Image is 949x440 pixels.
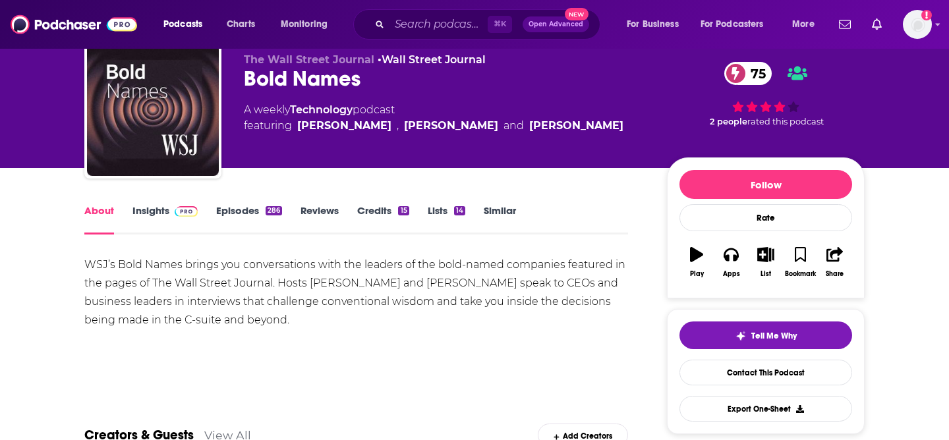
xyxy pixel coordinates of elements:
[454,206,465,215] div: 14
[679,170,852,199] button: Follow
[867,13,887,36] a: Show notifications dropdown
[679,396,852,422] button: Export One-Sheet
[484,204,516,234] a: Similar
[281,15,328,34] span: Monitoring
[290,103,353,116] a: Technology
[488,16,512,33] span: ⌘ K
[301,204,339,234] a: Reviews
[792,15,815,34] span: More
[724,62,772,85] a: 75
[627,15,679,34] span: For Business
[903,10,932,39] button: Show profile menu
[84,256,628,329] div: WSJ’s Bold Names brings you conversations with the leaders of the bold-named companies featured i...
[679,321,852,349] button: tell me why sparkleTell Me Why
[618,14,695,35] button: open menu
[366,9,613,40] div: Search podcasts, credits, & more...
[216,204,282,234] a: Episodes286
[244,53,374,66] span: The Wall Street Journal
[244,102,623,134] div: A weekly podcast
[679,360,852,385] a: Contact This Podcast
[428,204,465,234] a: Lists14
[667,53,865,135] div: 75 2 peoplerated this podcast
[903,10,932,39] span: Logged in as ellerylsmith123
[357,204,409,234] a: Credits15
[826,270,844,278] div: Share
[87,44,219,176] img: Bold Names
[679,238,714,286] button: Play
[163,15,202,34] span: Podcasts
[735,331,746,341] img: tell me why sparkle
[529,118,623,134] a: Jennifer Strong
[523,16,589,32] button: Open AdvancedNew
[132,204,198,234] a: InsightsPodchaser Pro
[389,14,488,35] input: Search podcasts, credits, & more...
[761,270,771,278] div: List
[834,13,856,36] a: Show notifications dropdown
[783,238,817,286] button: Bookmark
[690,270,704,278] div: Play
[737,62,772,85] span: 75
[404,118,498,134] a: Janet Babin
[565,8,589,20] span: New
[244,118,623,134] span: featuring
[297,118,391,134] a: Danny Lewis
[266,206,282,215] div: 286
[714,238,748,286] button: Apps
[783,14,831,35] button: open menu
[503,118,524,134] span: and
[272,14,345,35] button: open menu
[723,270,740,278] div: Apps
[749,238,783,286] button: List
[218,14,263,35] a: Charts
[921,10,932,20] svg: Add a profile image
[903,10,932,39] img: User Profile
[398,206,409,215] div: 15
[11,12,137,37] img: Podchaser - Follow, Share and Rate Podcasts
[378,53,486,66] span: •
[382,53,486,66] a: Wall Street Journal
[747,117,824,126] span: rated this podcast
[818,238,852,286] button: Share
[692,14,783,35] button: open menu
[175,206,198,217] img: Podchaser Pro
[751,331,797,341] span: Tell Me Why
[397,118,399,134] span: ,
[227,15,255,34] span: Charts
[785,270,816,278] div: Bookmark
[84,204,114,234] a: About
[679,204,852,231] div: Rate
[529,21,583,28] span: Open Advanced
[154,14,219,35] button: open menu
[710,117,747,126] span: 2 people
[701,15,764,34] span: For Podcasters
